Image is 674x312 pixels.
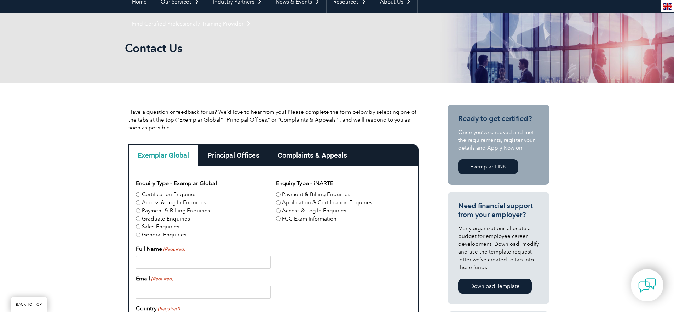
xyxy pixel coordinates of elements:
[142,215,190,223] label: Graduate Enquiries
[282,215,336,223] label: FCC Exam Information
[125,13,258,35] a: Find Certified Professional / Training Provider
[269,144,356,166] div: Complaints & Appeals
[282,199,373,207] label: Application & Certification Enquiries
[458,114,539,123] h3: Ready to get certified?
[128,144,198,166] div: Exemplar Global
[142,223,179,231] label: Sales Enquiries
[142,199,206,207] label: Access & Log In Enquiries
[142,231,186,239] label: General Enquiries
[663,3,672,10] img: en
[125,41,397,55] h1: Contact Us
[458,159,518,174] a: Exemplar LINK
[162,246,185,253] span: (Required)
[638,277,656,294] img: contact-chat.png
[142,190,197,199] label: Certification Enquiries
[136,274,173,283] label: Email
[276,179,333,188] legend: Enquiry Type – iNARTE
[458,279,532,294] a: Download Template
[136,179,217,188] legend: Enquiry Type – Exemplar Global
[128,108,419,132] p: Have a question or feedback for us? We’d love to hear from you! Please complete the form below by...
[142,207,210,215] label: Payment & Billing Enquiries
[458,201,539,219] h3: Need financial support from your employer?
[458,224,539,271] p: Many organizations allocate a budget for employee career development. Download, modify and use th...
[282,207,346,215] label: Access & Log In Enquiries
[458,128,539,152] p: Once you’ve checked and met the requirements, register your details and Apply Now on
[150,275,173,283] span: (Required)
[282,190,350,199] label: Payment & Billing Enquiries
[198,144,269,166] div: Principal Offices
[11,297,47,312] a: BACK TO TOP
[136,245,185,253] label: Full Name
